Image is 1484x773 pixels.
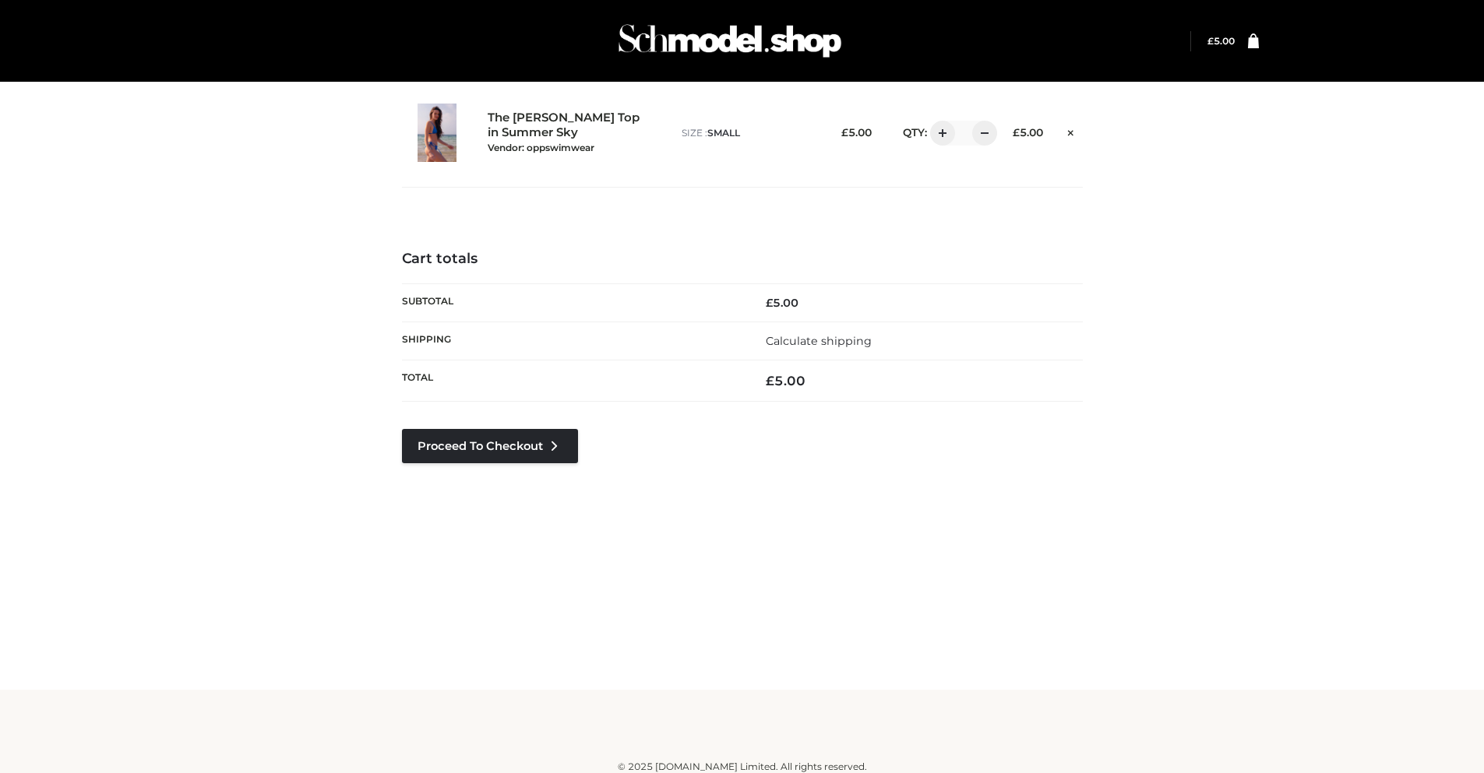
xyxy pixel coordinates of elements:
[1207,35,1235,47] a: £5.00
[1207,35,1235,47] bdi: 5.00
[488,142,594,153] small: Vendor: oppswimwear
[707,127,740,139] span: SMALL
[766,334,872,348] a: Calculate shipping
[613,10,847,72] img: Schmodel Admin 964
[682,126,815,140] p: size :
[1207,35,1214,47] span: £
[402,283,742,321] th: Subtotal
[887,121,986,146] div: QTY:
[1013,126,1043,139] bdi: 5.00
[402,429,578,463] a: Proceed to Checkout
[1013,126,1020,139] span: £
[402,251,1083,268] h4: Cart totals
[488,111,648,154] a: The [PERSON_NAME] Top in Summer SkyVendor: oppswimwear
[841,126,848,139] span: £
[1059,121,1082,141] a: Remove this item
[766,373,805,388] bdi: 5.00
[766,296,798,310] bdi: 5.00
[402,360,742,402] th: Total
[766,373,774,388] span: £
[841,126,872,139] bdi: 5.00
[766,296,773,310] span: £
[402,321,742,360] th: Shipping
